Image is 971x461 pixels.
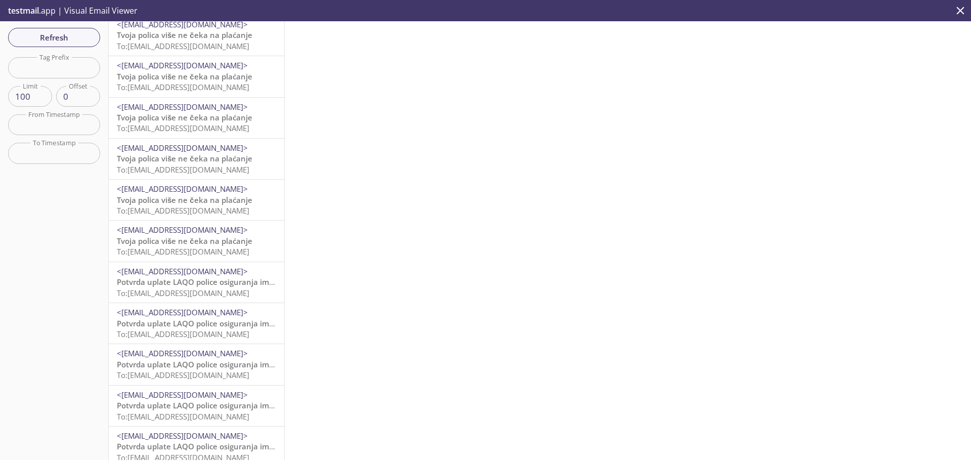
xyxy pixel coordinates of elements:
span: Potvrda uplate LAQO police osiguranja imovine [117,318,289,328]
span: Tvoja polica više ne čeka na plaćanje [117,71,252,81]
span: To: [EMAIL_ADDRESS][DOMAIN_NAME] [117,329,249,339]
span: Tvoja polica više ne čeka na plaćanje [117,112,252,122]
span: <[EMAIL_ADDRESS][DOMAIN_NAME]> [117,348,248,358]
span: <[EMAIL_ADDRESS][DOMAIN_NAME]> [117,431,248,441]
span: <[EMAIL_ADDRESS][DOMAIN_NAME]> [117,307,248,317]
div: <[EMAIL_ADDRESS][DOMAIN_NAME]>Tvoja polica više ne čeka na plaćanjeTo:[EMAIL_ADDRESS][DOMAIN_NAME] [109,139,284,179]
div: <[EMAIL_ADDRESS][DOMAIN_NAME]>Potvrda uplate LAQO police osiguranja imovineTo:[EMAIL_ADDRESS][DOM... [109,303,284,344]
span: Potvrda uplate LAQO police osiguranja imovine [117,359,289,369]
span: <[EMAIL_ADDRESS][DOMAIN_NAME]> [117,225,248,235]
div: <[EMAIL_ADDRESS][DOMAIN_NAME]>Tvoja polica više ne čeka na plaćanjeTo:[EMAIL_ADDRESS][DOMAIN_NAME] [109,98,284,138]
span: <[EMAIL_ADDRESS][DOMAIN_NAME]> [117,266,248,276]
span: To: [EMAIL_ADDRESS][DOMAIN_NAME] [117,411,249,422]
button: Refresh [8,28,100,47]
span: Potvrda uplate LAQO police osiguranja imovine [117,400,289,410]
div: <[EMAIL_ADDRESS][DOMAIN_NAME]>Tvoja polica više ne čeka na plaćanjeTo:[EMAIL_ADDRESS][DOMAIN_NAME] [109,221,284,261]
span: Potvrda uplate LAQO police osiguranja imovine [117,277,289,287]
span: To: [EMAIL_ADDRESS][DOMAIN_NAME] [117,370,249,380]
span: To: [EMAIL_ADDRESS][DOMAIN_NAME] [117,164,249,175]
div: <[EMAIL_ADDRESS][DOMAIN_NAME]>Potvrda uplate LAQO police osiguranja imovineTo:[EMAIL_ADDRESS][DOM... [109,344,284,385]
span: To: [EMAIL_ADDRESS][DOMAIN_NAME] [117,123,249,133]
span: To: [EMAIL_ADDRESS][DOMAIN_NAME] [117,205,249,216]
span: To: [EMAIL_ADDRESS][DOMAIN_NAME] [117,288,249,298]
span: <[EMAIL_ADDRESS][DOMAIN_NAME]> [117,390,248,400]
div: <[EMAIL_ADDRESS][DOMAIN_NAME]>Tvoja polica više ne čeka na plaćanjeTo:[EMAIL_ADDRESS][DOMAIN_NAME] [109,56,284,97]
span: <[EMAIL_ADDRESS][DOMAIN_NAME]> [117,60,248,70]
span: Tvoja polica više ne čeka na plaćanje [117,30,252,40]
span: <[EMAIL_ADDRESS][DOMAIN_NAME]> [117,184,248,194]
span: Tvoja polica više ne čeka na plaćanje [117,195,252,205]
span: To: [EMAIL_ADDRESS][DOMAIN_NAME] [117,41,249,51]
div: <[EMAIL_ADDRESS][DOMAIN_NAME]>Potvrda uplate LAQO police osiguranja imovineTo:[EMAIL_ADDRESS][DOM... [109,262,284,303]
span: Tvoja polica više ne čeka na plaćanje [117,153,252,163]
span: <[EMAIL_ADDRESS][DOMAIN_NAME]> [117,102,248,112]
div: <[EMAIL_ADDRESS][DOMAIN_NAME]>Potvrda uplate LAQO police osiguranja imovineTo:[EMAIL_ADDRESS][DOM... [109,386,284,426]
span: <[EMAIL_ADDRESS][DOMAIN_NAME]> [117,19,248,29]
div: <[EMAIL_ADDRESS][DOMAIN_NAME]>Tvoja polica više ne čeka na plaćanjeTo:[EMAIL_ADDRESS][DOMAIN_NAME] [109,15,284,56]
span: testmail [8,5,39,16]
span: Refresh [16,31,92,44]
span: To: [EMAIL_ADDRESS][DOMAIN_NAME] [117,246,249,257]
span: Tvoja polica više ne čeka na plaćanje [117,236,252,246]
span: <[EMAIL_ADDRESS][DOMAIN_NAME]> [117,143,248,153]
span: To: [EMAIL_ADDRESS][DOMAIN_NAME] [117,82,249,92]
div: <[EMAIL_ADDRESS][DOMAIN_NAME]>Tvoja polica više ne čeka na plaćanjeTo:[EMAIL_ADDRESS][DOMAIN_NAME] [109,180,284,220]
span: Potvrda uplate LAQO police osiguranja imovine [117,441,289,451]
